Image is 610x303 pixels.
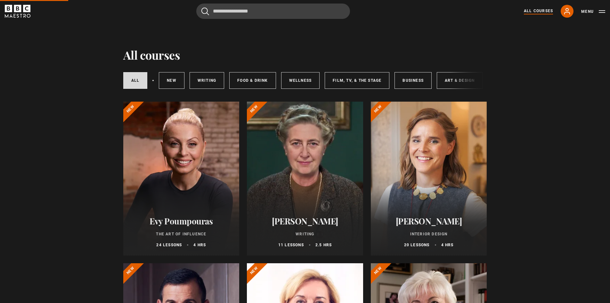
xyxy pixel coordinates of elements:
[201,7,209,15] button: Submit the search query
[156,242,182,248] p: 24 lessons
[581,8,605,15] button: Toggle navigation
[524,8,553,14] a: All Courses
[404,242,430,248] p: 20 lessons
[229,72,276,89] a: Food & Drink
[378,216,479,226] h2: [PERSON_NAME]
[315,242,332,248] p: 2.5 hrs
[131,216,232,226] h2: Evy Poumpouras
[159,72,184,89] a: New
[196,4,350,19] input: Search
[281,72,320,89] a: Wellness
[123,102,240,256] a: Evy Poumpouras The Art of Influence 24 lessons 4 hrs New
[255,231,355,237] p: Writing
[193,242,206,248] p: 4 hrs
[5,5,30,18] svg: BBC Maestro
[131,231,232,237] p: The Art of Influence
[255,216,355,226] h2: [PERSON_NAME]
[378,231,479,237] p: Interior Design
[123,72,148,89] a: All
[394,72,432,89] a: Business
[437,72,483,89] a: Art & Design
[278,242,304,248] p: 11 lessons
[441,242,454,248] p: 4 hrs
[371,102,487,256] a: [PERSON_NAME] Interior Design 20 lessons 4 hrs New
[325,72,389,89] a: Film, TV, & The Stage
[123,48,180,62] h1: All courses
[247,102,363,256] a: [PERSON_NAME] Writing 11 lessons 2.5 hrs New
[190,72,224,89] a: Writing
